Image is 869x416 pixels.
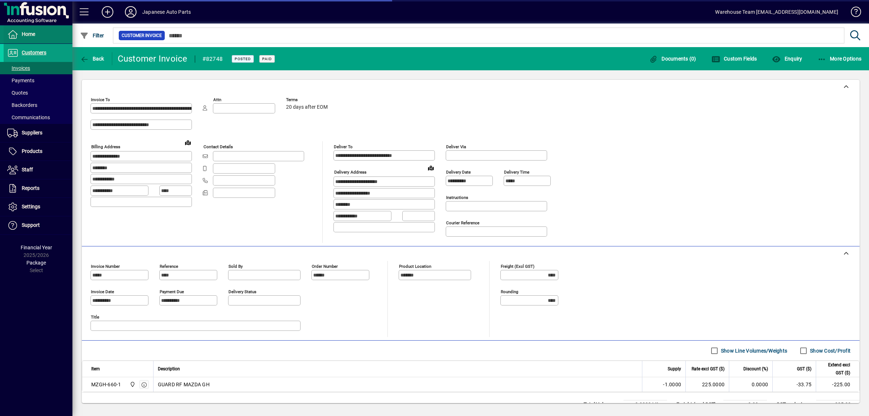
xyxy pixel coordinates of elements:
span: Suppliers [22,130,42,136]
span: Customers [22,50,46,55]
button: Custom Fields [710,52,759,65]
label: Show Cost/Profit [809,347,851,354]
mat-label: Invoice date [91,289,114,294]
span: GUARD RF MAZDA GH [158,381,210,388]
span: Home [22,31,35,37]
a: Backorders [4,99,72,111]
mat-label: Rounding [501,289,518,294]
span: Posted [235,57,251,61]
span: Financial Year [21,245,52,250]
a: Knowledge Base [845,1,860,25]
span: Reports [22,185,39,191]
mat-label: Order number [312,264,338,269]
button: Back [78,52,106,65]
span: Discount (%) [743,365,768,373]
div: MZGH-660-1 [91,381,121,388]
span: Supply [668,365,681,373]
span: Customer Invoice [122,32,162,39]
span: Filter [80,33,104,38]
span: Settings [22,204,40,209]
span: Payments [7,78,34,83]
span: Central [128,380,136,388]
div: Warehouse Team [EMAIL_ADDRESS][DOMAIN_NAME] [715,6,838,18]
span: Documents (0) [649,56,696,62]
button: Profile [119,5,142,18]
label: Show Line Volumes/Weights [719,347,787,354]
span: Back [80,56,104,62]
span: More Options [818,56,862,62]
div: Japanese Auto Parts [142,6,191,18]
mat-label: Invoice To [91,97,110,102]
span: Extend excl GST ($) [820,361,850,377]
td: -225.00 [816,377,859,392]
div: #82748 [202,53,223,65]
div: Customer Invoice [118,53,188,65]
a: View on map [425,162,437,174]
button: Documents (0) [647,52,698,65]
td: 0.00 [723,400,767,409]
span: Rate excl GST ($) [692,365,725,373]
mat-label: Instructions [446,195,468,200]
td: 0.0000 M³ [624,400,667,409]
mat-label: Title [91,315,99,320]
a: Payments [4,74,72,87]
span: Description [158,365,180,373]
span: Staff [22,167,33,172]
mat-label: Courier Reference [446,220,479,225]
span: Products [22,148,42,154]
mat-label: Delivery date [446,170,471,175]
span: 20 days after EOM [286,104,328,110]
mat-label: Freight (excl GST) [501,264,534,269]
a: Reports [4,179,72,197]
a: Settings [4,198,72,216]
mat-label: Deliver To [334,144,353,149]
a: Quotes [4,87,72,99]
td: -225.00 [816,400,860,409]
span: GST ($) [797,365,811,373]
span: Custom Fields [711,56,757,62]
td: Freight (excl GST) [673,400,723,409]
mat-label: Reference [160,264,178,269]
mat-label: Product location [399,264,431,269]
span: Quotes [7,90,28,96]
a: Communications [4,111,72,124]
div: 225.0000 [690,381,725,388]
mat-label: Payment due [160,289,184,294]
span: Invoices [7,65,30,71]
a: Products [4,142,72,161]
mat-label: Invoice number [91,264,120,269]
a: Invoices [4,62,72,74]
mat-label: Delivery status [228,289,256,294]
mat-label: Sold by [228,264,243,269]
td: GST exclusive [773,400,816,409]
span: Support [22,222,40,228]
mat-label: Attn [213,97,221,102]
span: -1.0000 [663,381,681,388]
button: Enquiry [770,52,804,65]
span: Backorders [7,102,37,108]
a: View on map [182,137,194,148]
app-page-header-button: Back [72,52,112,65]
span: Paid [262,57,272,61]
button: Add [96,5,119,18]
span: Terms [286,97,329,102]
mat-label: Delivery time [504,170,529,175]
span: Communications [7,115,50,120]
span: Item [91,365,100,373]
a: Staff [4,161,72,179]
td: Total Volume [580,400,624,409]
span: Enquiry [772,56,802,62]
a: Support [4,216,72,234]
button: Filter [78,29,106,42]
a: Suppliers [4,124,72,142]
button: More Options [816,52,864,65]
mat-label: Deliver via [446,144,466,149]
td: -33.75 [772,377,816,392]
span: Package [26,260,46,266]
td: 0.0000 [729,377,772,392]
a: Home [4,25,72,43]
